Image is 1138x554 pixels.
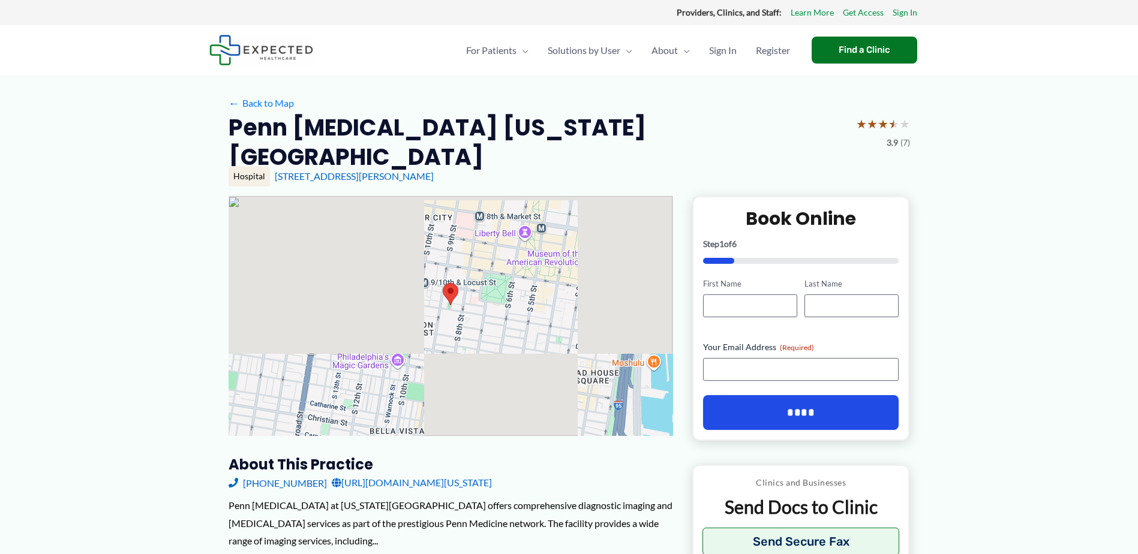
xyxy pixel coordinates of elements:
p: Send Docs to Clinic [702,495,900,519]
span: 3.9 [887,135,898,150]
h2: Book Online [703,207,899,230]
a: Sign In [893,5,917,20]
p: Clinics and Businesses [702,475,900,490]
img: Expected Healthcare Logo - side, dark font, small [209,35,313,65]
a: Learn More [791,5,834,20]
a: [PHONE_NUMBER] [229,474,327,492]
a: Solutions by UserMenu Toggle [538,29,642,71]
a: Sign In [699,29,746,71]
a: [URL][DOMAIN_NAME][US_STATE] [332,474,492,492]
span: 6 [732,239,737,249]
label: Last Name [804,278,899,290]
a: For PatientsMenu Toggle [457,29,538,71]
span: Menu Toggle [678,29,690,71]
p: Step of [703,240,899,248]
span: ← [229,97,240,109]
span: ★ [888,113,899,135]
nav: Primary Site Navigation [457,29,800,71]
span: Menu Toggle [517,29,529,71]
h2: Penn [MEDICAL_DATA] [US_STATE][GEOGRAPHIC_DATA] [229,113,846,172]
label: First Name [703,278,797,290]
span: About [651,29,678,71]
span: Sign In [709,29,737,71]
label: Your Email Address [703,341,899,353]
a: ←Back to Map [229,94,294,112]
h3: About this practice [229,455,673,474]
span: (Required) [780,343,814,352]
a: [STREET_ADDRESS][PERSON_NAME] [275,170,434,182]
a: Register [746,29,800,71]
span: ★ [856,113,867,135]
a: Find a Clinic [812,37,917,64]
span: ★ [878,113,888,135]
div: Hospital [229,166,270,186]
span: Register [756,29,790,71]
span: Solutions by User [548,29,620,71]
span: ★ [899,113,910,135]
span: (7) [900,135,910,150]
a: AboutMenu Toggle [642,29,699,71]
span: 1 [719,239,724,249]
span: For Patients [466,29,517,71]
span: Menu Toggle [620,29,632,71]
span: ★ [867,113,878,135]
div: Penn [MEDICAL_DATA] at [US_STATE][GEOGRAPHIC_DATA] offers comprehensive diagnostic imaging and [M... [229,496,673,550]
strong: Providers, Clinics, and Staff: [677,7,782,17]
a: Get Access [843,5,884,20]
